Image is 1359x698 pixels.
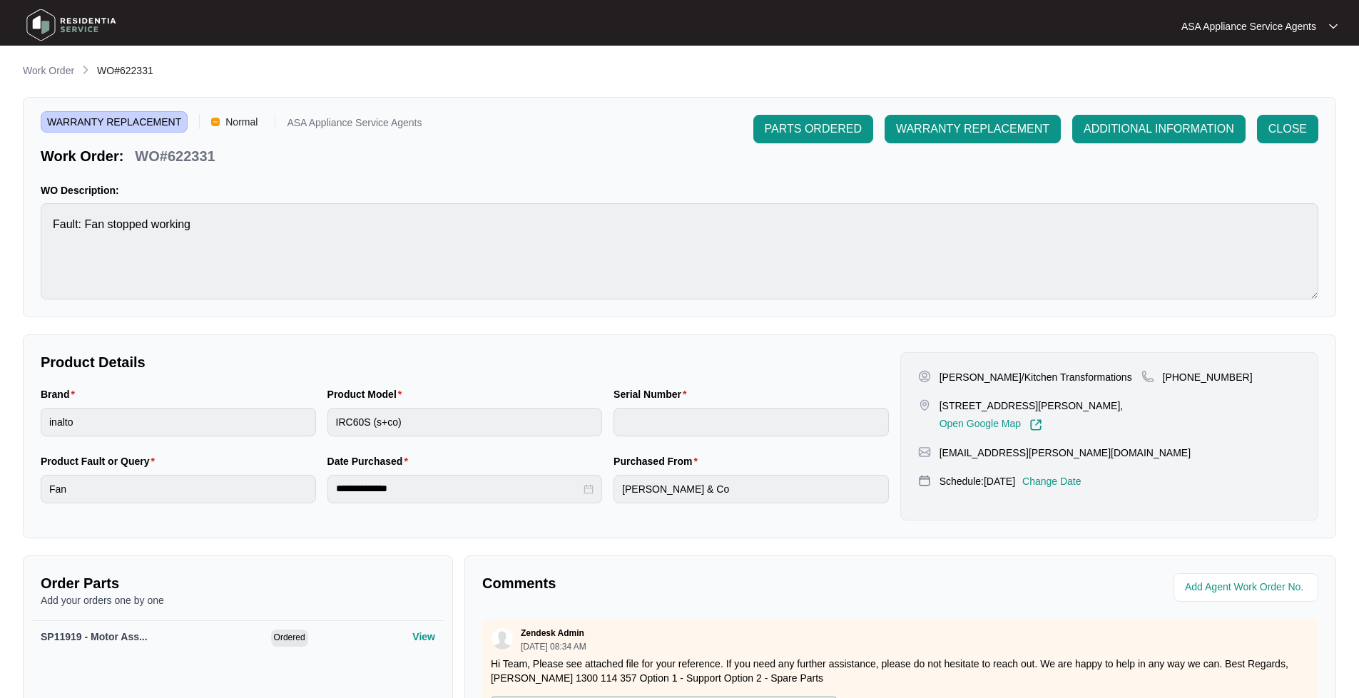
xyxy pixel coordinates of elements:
p: Add your orders one by one [41,593,435,607]
p: View [412,630,435,644]
input: Serial Number [614,408,889,436]
img: map-pin [918,474,931,487]
p: Comments [482,573,890,593]
p: Zendesk Admin [521,627,584,639]
span: CLOSE [1268,120,1307,138]
label: Serial Number [614,387,692,401]
span: SP11919 - Motor Ass... [41,631,148,642]
span: Normal [220,111,263,133]
button: ADDITIONAL INFORMATION [1072,115,1246,143]
p: [DATE] 08:34 AM [521,642,586,651]
img: Vercel Logo [211,118,220,126]
img: dropdown arrow [1329,23,1338,30]
button: WARRANTY REPLACEMENT [885,115,1061,143]
button: CLOSE [1257,115,1318,143]
span: Ordered [271,630,308,647]
p: Product Details [41,352,889,372]
span: WO#622331 [97,65,153,76]
a: Work Order [20,63,77,79]
p: WO Description: [41,183,1318,197]
p: Order Parts [41,573,435,593]
p: Work Order: [41,146,123,166]
p: Change Date [1022,474,1081,488]
p: [PERSON_NAME]/Kitchen Transformations [940,370,1132,384]
p: [STREET_ADDRESS][PERSON_NAME], [940,399,1124,413]
textarea: Fault: Fan stopped working [41,203,1318,299]
p: Schedule: [DATE] [940,474,1015,488]
p: ASA Appliance Service Agents [287,118,422,133]
label: Product Fault or Query [41,454,161,468]
p: Work Order [23,63,74,78]
button: PARTS ORDERED [753,115,873,143]
img: map-pin [918,399,931,411]
input: Brand [41,408,316,436]
img: residentia service logo [21,4,121,46]
img: user-pin [918,370,931,383]
span: WARRANTY REPLACEMENT [896,120,1049,138]
input: Product Fault or Query [41,475,316,503]
img: Link-External [1029,419,1042,431]
label: Product Model [327,387,408,401]
img: user.svg [492,628,513,650]
img: map-pin [1141,370,1154,383]
input: Add Agent Work Order No. [1185,579,1310,596]
label: Brand [41,387,81,401]
p: ASA Appliance Service Agents [1181,19,1316,34]
p: Hi Team, Please see attached file for your reference. If you need any further assistance, please ... [491,657,1310,685]
label: Purchased From [614,454,703,468]
input: Date Purchased [336,481,581,496]
input: Product Model [327,408,603,436]
span: PARTS ORDERED [765,120,862,138]
input: Purchased From [614,475,889,503]
img: map-pin [918,446,931,458]
span: WARRANTY REPLACEMENT [41,111,188,133]
p: WO#622331 [135,146,215,166]
p: [PHONE_NUMBER] [1163,370,1253,384]
label: Date Purchased [327,454,414,468]
p: [EMAIL_ADDRESS][PERSON_NAME][DOMAIN_NAME] [940,446,1191,460]
img: chevron-right [80,64,91,76]
a: Open Google Map [940,419,1042,431]
span: ADDITIONAL INFORMATION [1084,120,1234,138]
